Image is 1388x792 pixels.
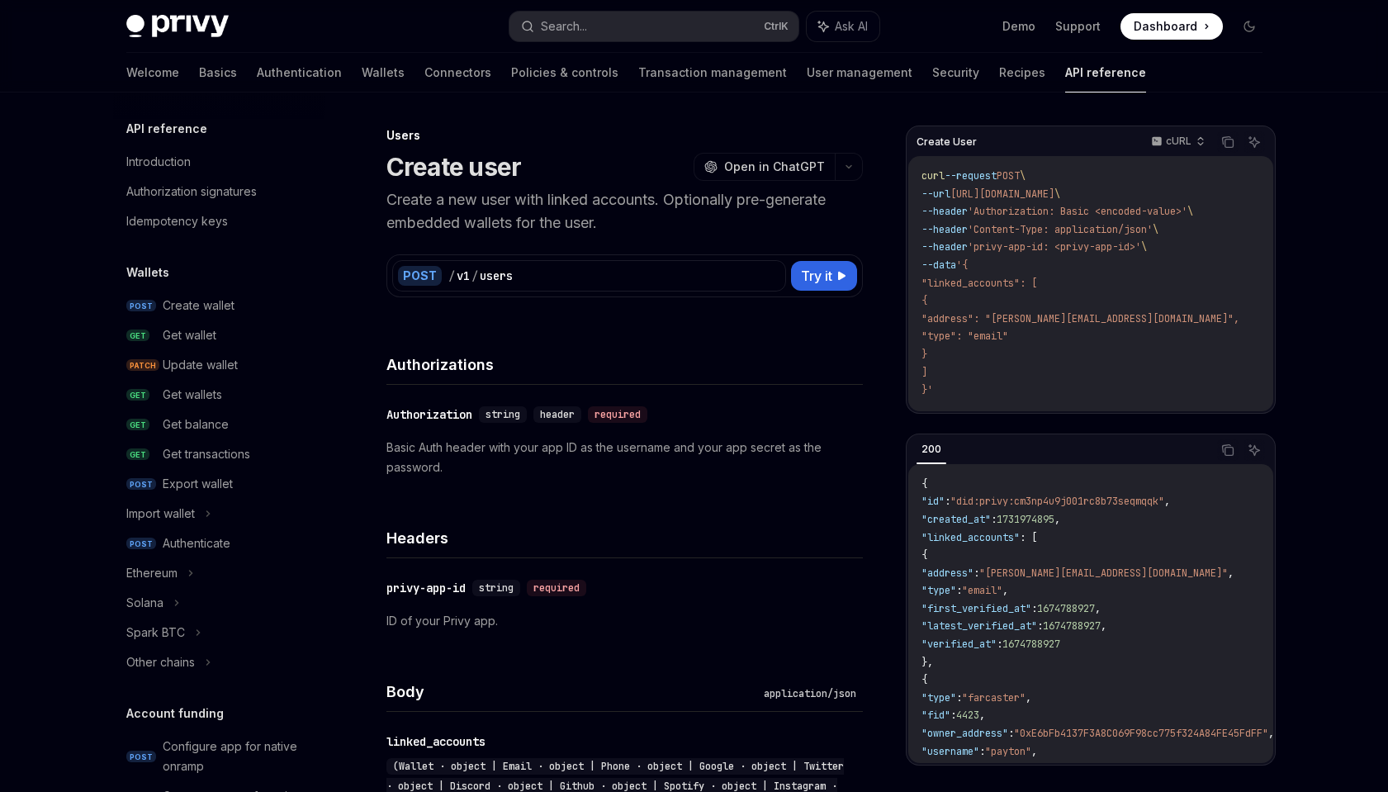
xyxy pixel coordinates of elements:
[126,389,149,401] span: GET
[1008,727,1014,740] span: :
[921,240,968,254] span: --header
[457,268,470,284] div: v1
[1141,240,1147,254] span: \
[921,762,1002,775] span: "display_name"
[1026,691,1031,704] span: ,
[1002,762,1008,775] span: :
[921,312,1239,325] span: "address": "[PERSON_NAME][EMAIL_ADDRESS][DOMAIN_NAME]",
[835,18,868,35] span: Ask AI
[1164,495,1170,508] span: ,
[921,548,927,562] span: {
[126,419,149,431] span: GET
[386,527,863,549] h4: Headers
[386,406,472,423] div: Authorization
[917,135,977,149] span: Create User
[921,745,979,758] span: "username"
[257,53,342,92] a: Authentication
[956,691,962,704] span: :
[921,383,933,396] span: }'
[638,53,787,92] a: Transaction management
[126,478,156,491] span: POST
[113,350,324,380] a: PATCHUpdate wallet
[921,366,927,379] span: ]
[973,567,979,580] span: :
[991,513,997,526] span: :
[126,448,149,461] span: GET
[962,584,1002,597] span: "email"
[921,638,997,651] span: "verified_at"
[113,320,324,350] a: GETGet wallet
[1142,128,1212,156] button: cURL
[968,240,1141,254] span: 'privy-app-id: <privy-app-id>'
[163,737,315,776] div: Configure app for native onramp
[386,611,863,631] p: ID of your Privy app.
[126,359,159,372] span: PATCH
[541,17,587,36] div: Search...
[921,330,1008,343] span: "type": "email"
[126,330,149,342] span: GET
[1002,638,1060,651] span: 1674788927
[921,584,956,597] span: "type"
[126,593,163,613] div: Solana
[386,580,466,596] div: privy-app-id
[386,353,863,376] h4: Authorizations
[997,169,1020,183] span: POST
[163,444,250,464] div: Get transactions
[979,567,1228,580] span: "[PERSON_NAME][EMAIL_ADDRESS][DOMAIN_NAME]"
[126,623,185,643] div: Spark BTC
[1054,187,1060,201] span: \
[921,477,927,491] span: {
[113,529,324,558] a: POSTAuthenticate
[921,709,950,722] span: "fid"
[163,355,238,375] div: Update wallet
[921,348,927,361] span: }
[997,513,1054,526] span: 1731974895
[1217,131,1239,153] button: Copy the contents from the code block
[126,152,191,172] div: Introduction
[386,152,522,182] h1: Create user
[163,474,233,494] div: Export wallet
[163,325,216,345] div: Get wallet
[480,268,513,284] div: users
[1002,584,1008,597] span: ,
[163,534,230,553] div: Authenticate
[921,656,933,669] span: },
[1134,18,1197,35] span: Dashboard
[113,291,324,320] a: POSTCreate wallet
[921,223,968,236] span: --header
[694,153,835,181] button: Open in ChatGPT
[950,187,1054,201] span: [URL][DOMAIN_NAME]
[1244,131,1265,153] button: Ask AI
[757,685,863,702] div: application/json
[724,159,825,175] span: Open in ChatGPT
[540,408,575,421] span: header
[126,751,156,763] span: POST
[1002,18,1035,35] a: Demo
[424,53,491,92] a: Connectors
[199,53,237,92] a: Basics
[921,513,991,526] span: "created_at"
[979,745,985,758] span: :
[921,531,1020,544] span: "linked_accounts"
[921,567,973,580] span: "address"
[921,205,968,218] span: --header
[921,619,1037,633] span: "latest_verified_at"
[163,296,234,315] div: Create wallet
[1055,18,1101,35] a: Support
[126,538,156,550] span: POST
[1037,619,1043,633] span: :
[113,380,324,410] a: GETGet wallets
[486,408,520,421] span: string
[1020,169,1026,183] span: \
[921,727,1008,740] span: "owner_address"
[1101,619,1106,633] span: ,
[362,53,405,92] a: Wallets
[921,294,927,307] span: {
[764,20,789,33] span: Ctrl K
[386,188,863,235] p: Create a new user with linked accounts. Optionally pre-generate embedded wallets for the user.
[950,709,956,722] span: :
[386,733,486,750] div: linked_accounts
[921,691,956,704] span: "type"
[1014,727,1268,740] span: "0xE6bFb4137F3A8C069F98cc775f324A84FE45FdFF"
[1037,602,1095,615] span: 1674788927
